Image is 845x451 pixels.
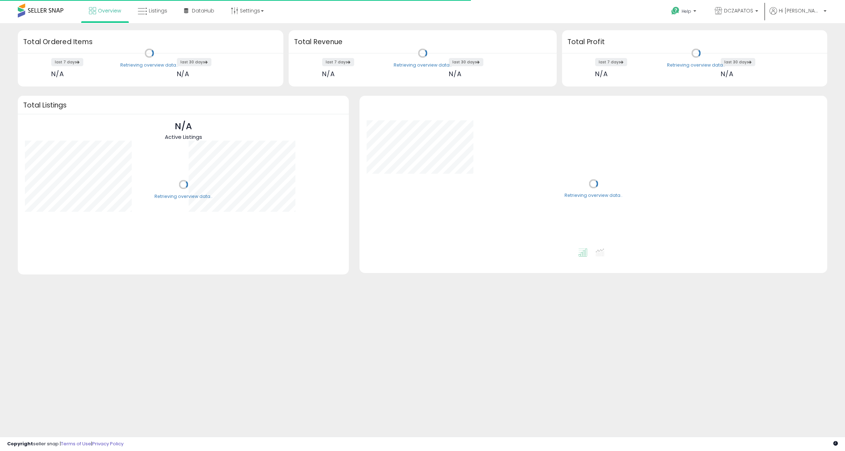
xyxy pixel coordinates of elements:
[666,1,703,23] a: Help
[770,7,826,23] a: Hi [PERSON_NAME]
[394,62,452,68] div: Retrieving overview data..
[120,62,178,68] div: Retrieving overview data..
[192,7,214,14] span: DataHub
[565,193,623,199] div: Retrieving overview data..
[671,6,680,15] i: Get Help
[98,7,121,14] span: Overview
[682,8,691,14] span: Help
[724,7,753,14] span: DCZAPATOS
[667,62,725,68] div: Retrieving overview data..
[149,7,167,14] span: Listings
[779,7,822,14] span: Hi [PERSON_NAME]
[154,193,212,200] div: Retrieving overview data..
